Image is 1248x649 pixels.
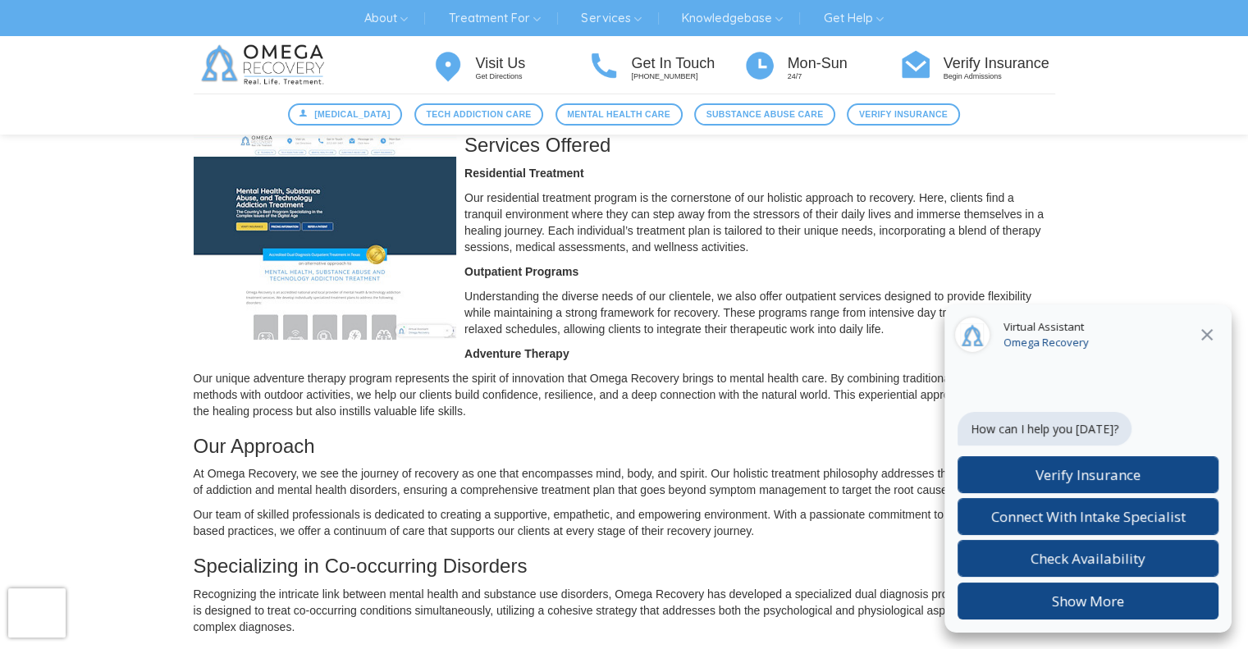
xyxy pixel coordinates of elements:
[352,5,420,31] a: About
[476,56,587,72] h4: Visit Us
[587,48,743,83] a: Get In Touch [PHONE_NUMBER]
[811,5,896,31] a: Get Help
[847,103,959,126] a: Verify Insurance
[194,135,1055,156] h3: Services Offered
[194,288,1055,337] p: Understanding the diverse needs of our clientele, we also offer outpatient services designed to p...
[194,586,1055,635] p: Recognizing the intricate link between mental health and substance use disorders, Omega Recovery ...
[476,71,587,82] p: Get Directions
[859,107,948,121] span: Verify Insurance
[567,107,670,121] span: Mental Health Care
[288,103,402,126] a: [MEDICAL_DATA]
[944,56,1055,72] h4: Verify Insurance
[194,555,1055,577] h3: Specializing in Co-occurring Disorders
[706,107,824,121] span: Substance Abuse Care
[194,126,456,340] img: Austin Mental Health Facility
[194,436,1055,457] h3: Our Approach
[464,265,578,278] strong: Outpatient Programs
[694,103,835,126] a: Substance Abuse Care
[555,103,683,126] a: Mental Health Care
[788,71,899,82] p: 24/7
[464,167,584,180] strong: Residential Treatment
[432,48,587,83] a: Visit Us Get Directions
[194,190,1055,255] p: Our residential treatment program is the cornerstone of our holistic approach to recovery. Here, ...
[194,465,1055,498] p: At Omega Recovery, we see the journey of recovery as one that encompasses mind, body, and spirit....
[670,5,795,31] a: Knowledgebase
[899,48,1055,83] a: Verify Insurance Begin Admissions
[464,347,569,360] strong: Adventure Therapy
[314,107,391,121] span: [MEDICAL_DATA]
[8,588,66,638] iframe: reCAPTCHA
[194,36,337,94] img: Omega Recovery
[437,5,553,31] a: Treatment For
[569,5,653,31] a: Services
[944,71,1055,82] p: Begin Admissions
[788,56,899,72] h4: Mon-Sun
[632,56,743,72] h4: Get In Touch
[194,506,1055,539] p: Our team of skilled professionals is dedicated to creating a supportive, empathetic, and empoweri...
[426,107,531,121] span: Tech Addiction Care
[632,71,743,82] p: [PHONE_NUMBER]
[194,370,1055,419] p: Our unique adventure therapy program represents the spirit of innovation that Omega Recovery brin...
[414,103,543,126] a: Tech Addiction Care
